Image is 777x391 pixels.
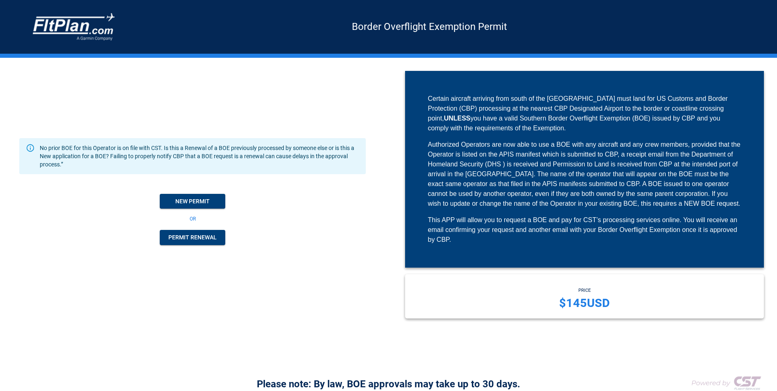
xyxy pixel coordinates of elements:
p: $ 145 USD [559,294,610,312]
div: Certain aircraft arriving from south of the [GEOGRAPHIC_DATA] must land for US Customs and Border... [428,94,741,133]
div: This APP will allow you to request a BOE and pay for CST’s processing services online. You will r... [428,215,741,245]
span: OR [190,216,196,222]
p: PRICE [559,287,610,294]
div: No prior BOE for this Operator is on file with CST. Is this a Renewal of a BOE previously process... [40,141,359,172]
button: Permit Renewal [160,230,225,245]
img: COMPANY LOGO [33,13,115,41]
div: Authorized Operators are now able to use a BOE with any aircraft and any crew members, provided t... [428,140,741,209]
h5: Border Overflight Exemption Permit [115,26,744,27]
button: New Permit [160,194,225,209]
strong: UNLESS [444,115,471,122]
